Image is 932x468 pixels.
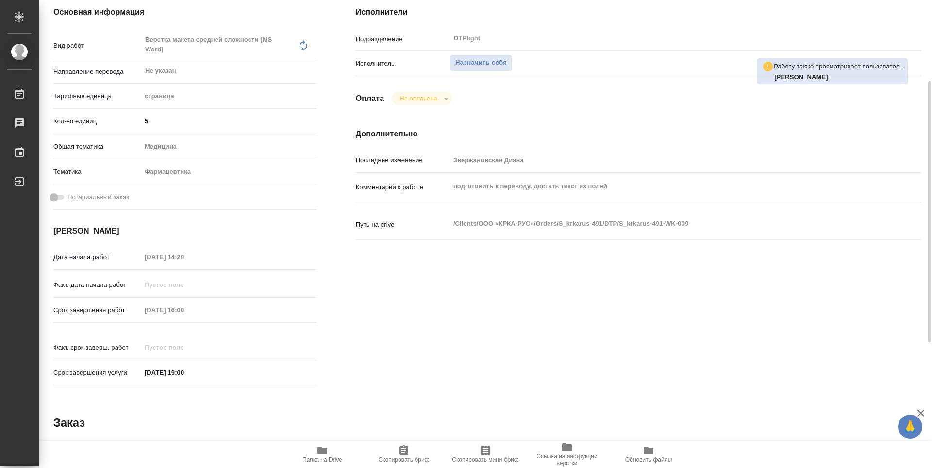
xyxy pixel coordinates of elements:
[302,456,342,463] span: Папка на Drive
[53,415,85,431] h2: Заказ
[608,441,689,468] button: Обновить файлы
[356,183,450,192] p: Комментарий к работе
[141,88,317,104] div: страница
[902,417,918,437] span: 🙏
[378,456,429,463] span: Скопировать бриф
[141,340,226,354] input: Пустое поле
[774,73,828,81] b: [PERSON_NAME]
[67,192,129,202] span: Нотариальный заказ
[53,117,141,126] p: Кол-во единиц
[450,54,512,71] button: Назначить себя
[532,453,602,467] span: Ссылка на инструкции верстки
[455,57,507,68] span: Назначить себя
[356,59,450,68] p: Исполнитель
[141,278,226,292] input: Пустое поле
[774,62,903,71] p: Работу также просматривает пользователь
[774,72,903,82] p: Оксютович Ирина
[452,456,518,463] span: Скопировать мини-бриф
[450,178,874,195] textarea: подготовить к переводу, достать текст из полей
[53,368,141,378] p: Срок завершения услуги
[53,41,141,50] p: Вид работ
[356,128,921,140] h4: Дополнительно
[282,441,363,468] button: Папка на Drive
[53,67,141,77] p: Направление перевода
[53,142,141,151] p: Общая тематика
[53,280,141,290] p: Факт. дата начала работ
[356,155,450,165] p: Последнее изменение
[53,6,317,18] h4: Основная информация
[363,441,445,468] button: Скопировать бриф
[141,138,317,155] div: Медицина
[141,164,317,180] div: Фармацевтика
[450,153,874,167] input: Пустое поле
[392,92,451,105] div: Не оплачена
[141,366,226,380] input: ✎ Введи что-нибудь
[53,167,141,177] p: Тематика
[53,225,317,237] h4: [PERSON_NAME]
[141,114,317,128] input: ✎ Введи что-нибудь
[898,415,922,439] button: 🙏
[141,303,226,317] input: Пустое поле
[445,441,526,468] button: Скопировать мини-бриф
[53,305,141,315] p: Срок завершения работ
[53,343,141,352] p: Факт. срок заверш. работ
[53,252,141,262] p: Дата начала работ
[356,6,921,18] h4: Исполнители
[397,94,440,102] button: Не оплачена
[450,216,874,232] textarea: /Clients/ООО «КРКА-РУС»/Orders/S_krkarus-491/DTP/S_krkarus-491-WK-009
[356,220,450,230] p: Путь на drive
[53,91,141,101] p: Тарифные единицы
[625,456,672,463] span: Обновить файлы
[526,441,608,468] button: Ссылка на инструкции верстки
[141,250,226,264] input: Пустое поле
[356,34,450,44] p: Подразделение
[356,93,384,104] h4: Оплата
